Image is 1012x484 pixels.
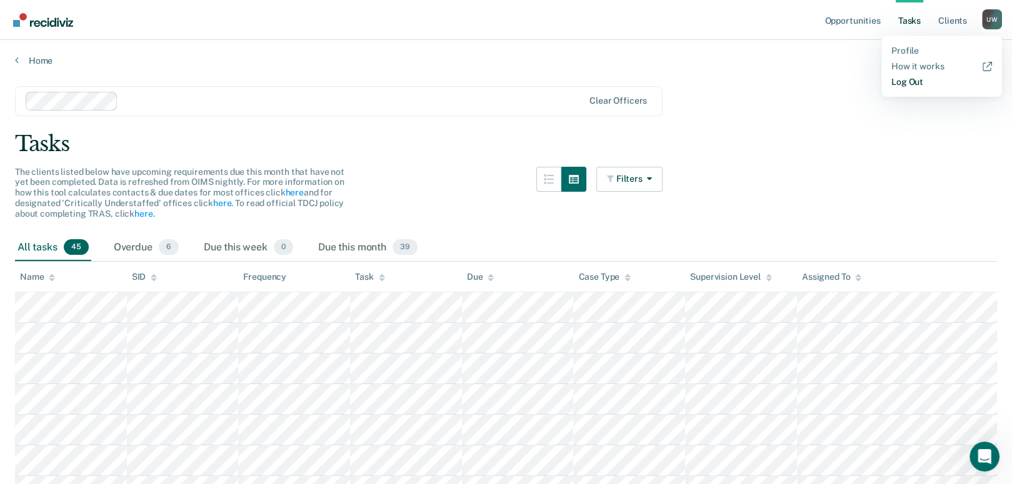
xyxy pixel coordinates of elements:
a: Profile [891,46,992,56]
div: Due this month39 [316,234,420,262]
iframe: Intercom live chat [969,442,999,472]
span: The clients listed below have upcoming requirements due this month that have not yet been complet... [15,167,344,219]
span: 6 [159,239,179,255]
div: Tasks [15,131,997,157]
img: Recidiviz [13,13,73,27]
div: Due this week0 [201,234,296,262]
a: here [285,187,303,197]
div: Overdue6 [111,234,181,262]
div: Assigned To [802,272,861,282]
div: Supervision Level [690,272,772,282]
div: U W [982,9,1002,29]
div: Task [355,272,384,282]
a: here [134,209,153,219]
a: Log Out [891,77,992,87]
a: here [213,198,231,208]
span: 45 [64,239,89,255]
button: Filters [596,167,663,192]
span: 39 [393,239,418,255]
div: Name [20,272,55,282]
div: Frequency [243,272,286,282]
div: Due [467,272,494,282]
button: Profile dropdown button [982,9,1002,29]
div: SID [132,272,158,282]
span: 0 [274,239,293,255]
a: Home [15,55,997,66]
a: How it works [891,61,992,72]
div: Clear officers [589,96,647,106]
div: All tasks45 [15,234,91,262]
div: Case Type [578,272,631,282]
